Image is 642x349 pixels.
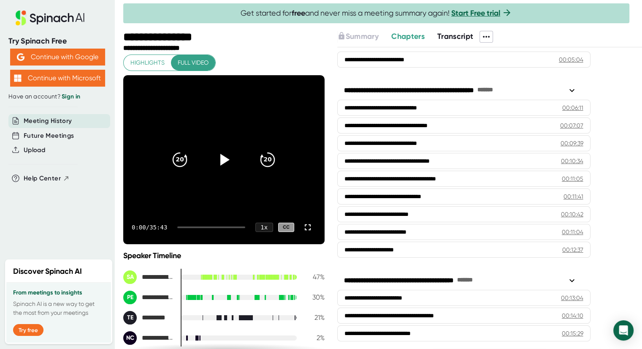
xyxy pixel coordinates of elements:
[562,245,583,254] div: 00:12:37
[123,331,137,345] div: NC
[562,174,583,183] div: 00:11:05
[123,270,137,284] div: SA
[451,8,500,18] a: Start Free trial
[337,31,379,42] button: Summary
[123,291,174,304] div: Patti Wheeler | Manager of Global Events
[561,139,583,147] div: 00:09:39
[123,311,137,324] div: TE
[303,293,325,301] div: 30 %
[391,31,425,42] button: Chapters
[13,300,104,317] p: Spinach AI is a new way to get the most from your meetings
[346,32,379,41] span: Summary
[123,311,174,324] div: TA Events
[559,55,583,64] div: 00:05:04
[10,70,105,87] button: Continue with Microsoft
[437,32,474,41] span: Transcript
[13,324,43,336] button: Try free
[123,331,174,345] div: Neely Bass | Event Coordinator
[562,329,583,338] div: 00:15:29
[561,210,583,218] div: 00:10:42
[123,270,174,284] div: Sherene Annabel
[123,251,325,260] div: Speaker Timeline
[562,311,583,320] div: 00:14:10
[337,31,391,43] div: Upgrade to access
[24,145,45,155] button: Upload
[561,294,583,302] div: 00:13:04
[24,174,61,183] span: Help Center
[613,320,634,341] div: Open Intercom Messenger
[17,53,24,61] img: Aehbyd4JwY73AAAAAElFTkSuQmCC
[10,49,105,65] button: Continue with Google
[24,174,70,183] button: Help Center
[13,289,104,296] h3: From meetings to insights
[437,31,474,42] button: Transcript
[292,8,305,18] b: free
[560,121,583,130] div: 00:07:07
[391,32,425,41] span: Chapters
[563,192,583,201] div: 00:11:41
[303,273,325,281] div: 47 %
[178,57,209,68] span: Full video
[62,93,80,100] a: Sign in
[562,228,583,236] div: 00:11:04
[278,223,294,232] div: CC
[124,55,171,71] button: Highlights
[303,334,325,342] div: 2 %
[171,55,215,71] button: Full video
[130,57,165,68] span: Highlights
[8,93,106,101] div: Have an account?
[255,223,273,232] div: 1 x
[303,314,325,322] div: 21 %
[24,116,72,126] button: Meeting History
[562,104,583,112] div: 00:06:11
[8,36,106,46] div: Try Spinach Free
[123,291,137,304] div: PE
[24,131,74,141] button: Future Meetings
[13,266,82,277] h2: Discover Spinach AI
[561,157,583,165] div: 00:10:34
[132,224,167,231] div: 0:00 / 35:43
[241,8,512,18] span: Get started for and never miss a meeting summary again!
